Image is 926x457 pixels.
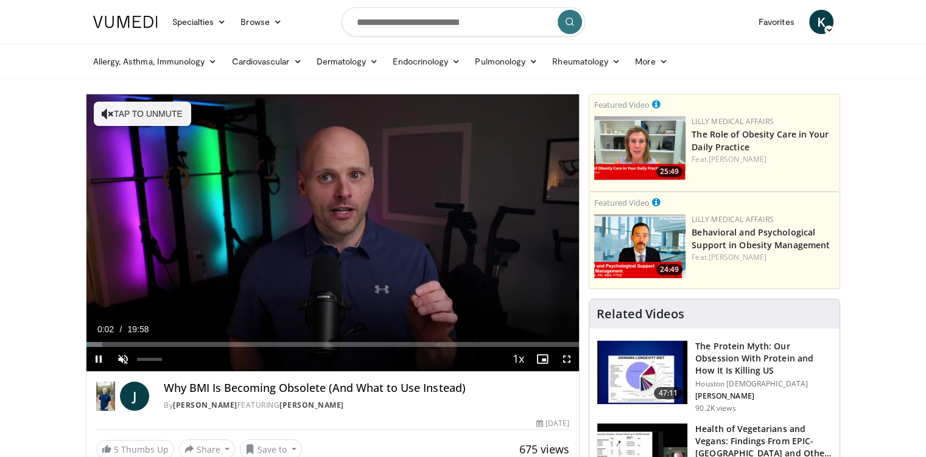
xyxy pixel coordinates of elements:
a: Specialties [165,10,234,34]
a: [PERSON_NAME] [709,252,766,262]
a: Rheumatology [545,49,628,74]
button: Fullscreen [555,347,579,371]
span: 5 [114,444,119,455]
a: Endocrinology [385,49,468,74]
p: [PERSON_NAME] [695,391,832,401]
p: Houston [DEMOGRAPHIC_DATA] [695,379,832,389]
button: Enable picture-in-picture mode [530,347,555,371]
span: 19:58 [128,324,149,334]
span: 47:11 [654,387,683,399]
a: Pulmonology [468,49,545,74]
div: Volume Level [137,358,162,361]
a: 24:49 [594,214,686,278]
a: [PERSON_NAME] [279,400,344,410]
button: Pause [86,347,111,371]
small: Featured Video [594,99,650,110]
a: The Role of Obesity Care in Your Daily Practice [692,128,829,153]
span: 675 views [519,442,569,456]
small: Featured Video [594,197,650,208]
a: Browse [233,10,289,34]
div: [DATE] [536,418,569,429]
video-js: Video Player [86,94,580,372]
h4: Related Videos [597,307,684,321]
a: Allergy, Asthma, Immunology [86,49,225,74]
a: 47:11 The Protein Myth: Our Obsession With Protein and How It Is Killing US Houston [DEMOGRAPHIC_... [597,340,832,413]
a: [PERSON_NAME] [709,154,766,164]
a: Dermatology [309,49,386,74]
a: Lilly Medical Affairs [692,116,774,127]
a: Favorites [751,10,802,34]
button: Playback Rate [506,347,530,371]
div: Feat. [692,154,835,165]
img: Dr. Jordan Rennicke [96,382,116,411]
span: / [120,324,122,334]
a: Cardiovascular [224,49,309,74]
img: e1208b6b-349f-4914-9dd7-f97803bdbf1d.png.150x105_q85_crop-smart_upscale.png [594,116,686,180]
img: VuMedi Logo [93,16,158,28]
div: By FEATURING [164,400,569,411]
input: Search topics, interventions [342,7,585,37]
button: Unmute [111,347,135,371]
button: Tap to unmute [94,102,191,126]
a: K [809,10,833,34]
p: 90.2K views [695,403,735,413]
h4: Why BMI Is Becoming Obsolete (And What to Use Instead) [164,382,569,395]
a: More [628,49,675,74]
a: [PERSON_NAME] [173,400,237,410]
span: 0:02 [97,324,114,334]
h3: The Protein Myth: Our Obsession With Protein and How It Is Killing US [695,340,832,377]
a: Lilly Medical Affairs [692,214,774,225]
img: ba3304f6-7838-4e41-9c0f-2e31ebde6754.png.150x105_q85_crop-smart_upscale.png [594,214,686,278]
span: 24:49 [656,264,682,275]
div: Feat. [692,252,835,263]
span: 25:49 [656,166,682,177]
img: b7b8b05e-5021-418b-a89a-60a270e7cf82.150x105_q85_crop-smart_upscale.jpg [597,341,687,404]
a: J [120,382,149,411]
a: Behavioral and Psychological Support in Obesity Management [692,226,830,251]
div: Progress Bar [86,342,580,347]
a: 25:49 [594,116,686,180]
